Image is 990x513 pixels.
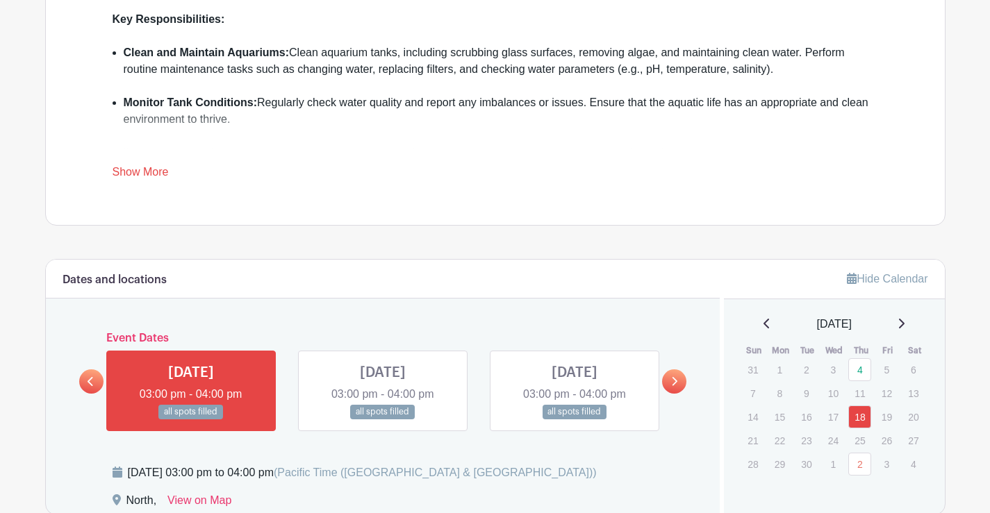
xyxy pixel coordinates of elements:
[822,359,845,380] p: 3
[822,430,845,451] p: 24
[124,94,878,144] li: Regularly check water quality and report any imbalances or issues. Ensure that the aquatic life h...
[741,453,764,475] p: 28
[768,430,791,451] p: 22
[741,382,764,404] p: 7
[795,382,818,404] p: 9
[113,13,225,25] strong: Key Responsibilities:
[741,406,764,428] p: 14
[821,344,848,358] th: Wed
[795,359,818,380] p: 2
[794,344,821,358] th: Tue
[124,144,878,178] li: Clear any debris, uneaten food, or waste from the tanks, keeping the habitat clean and safe for t...
[902,430,925,451] p: 27
[822,382,845,404] p: 10
[875,453,898,475] p: 3
[768,382,791,404] p: 8
[124,146,208,158] strong: Remove Debris:
[847,273,927,285] a: Hide Calendar
[768,359,791,380] p: 1
[875,359,898,380] p: 5
[875,406,898,428] p: 19
[741,344,768,358] th: Sun
[875,344,902,358] th: Fri
[902,453,925,475] p: 4
[113,166,169,183] a: Show More
[795,430,818,451] p: 23
[741,359,764,380] p: 31
[902,406,925,428] p: 20
[741,430,764,451] p: 21
[902,382,925,404] p: 13
[124,47,290,58] strong: Clean and Maintain Aquariums:
[124,44,878,94] li: Clean aquarium tanks, including scrubbing glass surfaces, removing algae, and maintaining clean w...
[848,344,875,358] th: Thu
[817,316,852,333] span: [DATE]
[822,406,845,428] p: 17
[768,406,791,428] p: 15
[124,96,258,108] strong: Monitor Tank Conditions:
[848,430,871,451] p: 25
[104,332,663,345] h6: Event Dates
[875,382,898,404] p: 12
[128,464,597,481] div: [DATE] 03:00 pm to 04:00 pm
[848,453,871,476] a: 2
[848,358,871,381] a: 4
[795,453,818,475] p: 30
[901,344,928,358] th: Sat
[848,405,871,428] a: 18
[875,430,898,451] p: 26
[795,406,818,428] p: 16
[768,453,791,475] p: 29
[274,466,597,478] span: (Pacific Time ([GEOGRAPHIC_DATA] & [GEOGRAPHIC_DATA]))
[822,453,845,475] p: 1
[768,344,795,358] th: Mon
[902,359,925,380] p: 6
[63,274,167,287] h6: Dates and locations
[848,382,871,404] p: 11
